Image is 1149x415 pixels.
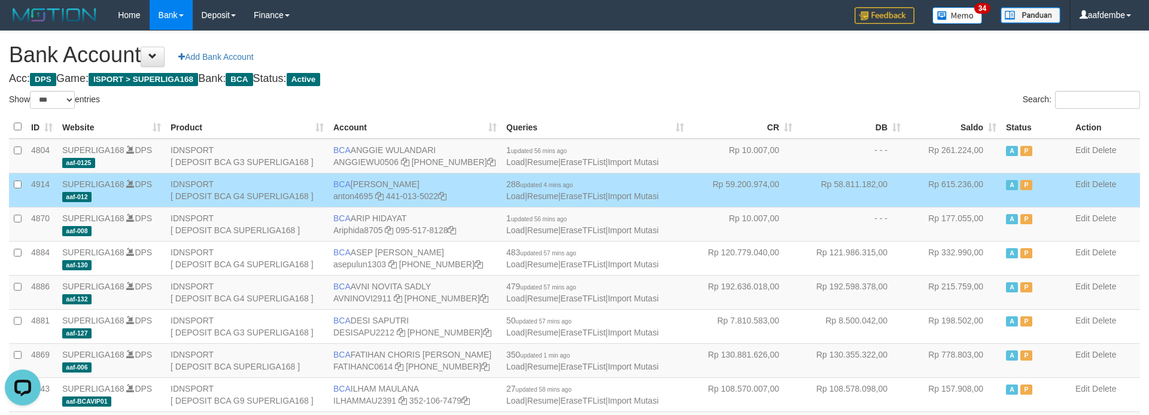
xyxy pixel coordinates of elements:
a: Copy asepulun1303 to clipboard [388,260,397,269]
td: Rp 58.811.182,00 [797,173,905,207]
td: Rp 8.500.042,00 [797,309,905,343]
img: panduan.png [1001,7,1060,23]
span: BCA [226,73,253,86]
a: Copy DESISAPU2212 to clipboard [397,328,405,337]
td: IDNSPORT [ DEPOSIT BCA G3 SUPERLIGA168 ] [166,139,329,173]
a: SUPERLIGA168 [62,145,124,155]
a: Add Bank Account [171,47,261,67]
a: EraseTFList [561,396,606,405]
a: Resume [527,294,558,303]
a: Edit [1075,282,1090,291]
a: Copy 4062213373 to clipboard [487,157,496,167]
a: Load [506,260,525,269]
span: 1 [506,213,567,223]
td: Rp 157.908,00 [905,377,1001,411]
span: Active [1006,248,1018,258]
td: Rp 177.055,00 [905,207,1001,241]
span: | | | [506,213,659,235]
td: DPS [57,139,166,173]
a: Copy 4062280135 to clipboard [480,294,488,303]
td: 4881 [26,309,57,343]
td: Rp 615.236,00 [905,173,1001,207]
a: Import Mutasi [608,225,659,235]
span: Paused [1020,146,1032,156]
span: Active [1006,282,1018,292]
span: 27 [506,384,572,393]
span: aaf-008 [62,226,92,236]
a: Copy anton4695 to clipboard [375,191,384,201]
span: updated 58 mins ago [516,386,572,393]
a: Copy 4062280453 to clipboard [483,328,491,337]
a: Import Mutasi [608,328,659,337]
th: Saldo: activate to sort column ascending [905,115,1001,139]
h1: Bank Account [9,43,1140,67]
span: Active [1006,350,1018,361]
span: Paused [1020,248,1032,258]
span: 1 [506,145,567,155]
span: updated 56 mins ago [511,216,567,222]
td: ILHAM MAULANA 352-106-7479 [329,377,501,411]
span: updated 1 min ago [520,352,570,359]
span: | | | [506,248,659,269]
a: SUPERLIGA168 [62,350,124,359]
span: updated 4 mins ago [520,182,573,188]
a: Copy FATIHANC0614 to clipboard [395,362,403,371]
td: IDNSPORT [ DEPOSIT BCA G4 SUPERLIGA168 ] [166,275,329,309]
img: Feedback.jpg [855,7,914,24]
td: Rp 7.810.583,00 [689,309,797,343]
img: Button%20Memo.svg [932,7,983,24]
a: EraseTFList [561,294,606,303]
td: - - - [797,207,905,241]
a: Load [506,191,525,201]
span: Active [1006,180,1018,190]
td: Rp 198.502,00 [905,309,1001,343]
span: BCA [333,248,351,257]
span: updated 57 mins ago [520,284,576,291]
td: Rp 108.578.098,00 [797,377,905,411]
td: FATIHAN CHORIS [PERSON_NAME] [PHONE_NUMBER] [329,343,501,377]
span: BCA [333,145,351,155]
td: Rp 59.200.974,00 [689,173,797,207]
th: DB: activate to sort column ascending [797,115,905,139]
th: CR: activate to sort column ascending [689,115,797,139]
span: Paused [1020,282,1032,292]
td: IDNSPORT [ DEPOSIT BCA G4 SUPERLIGA168 ] [166,173,329,207]
td: Rp 192.598.378,00 [797,275,905,309]
a: Copy 4410135022 to clipboard [438,191,446,201]
span: aaf-012 [62,192,92,202]
a: Resume [527,362,558,371]
span: aaf-130 [62,260,92,270]
td: - - - [797,139,905,173]
a: Copy 4062281727 to clipboard [481,362,490,371]
td: Rp 10.007,00 [689,139,797,173]
span: updated 57 mins ago [516,318,572,325]
td: Rp 10.007,00 [689,207,797,241]
td: IDNSPORT [ DEPOSIT BCA G9 SUPERLIGA168 ] [166,377,329,411]
span: aaf-006 [62,362,92,373]
a: Load [506,362,525,371]
td: Rp 778.803,00 [905,343,1001,377]
label: Search: [1023,91,1140,109]
a: Import Mutasi [608,191,659,201]
span: 288 [506,179,573,189]
span: BCA [333,316,351,325]
a: Resume [527,225,558,235]
a: Resume [527,191,558,201]
a: EraseTFList [561,260,606,269]
th: Product: activate to sort column ascending [166,115,329,139]
select: Showentries [30,91,75,109]
td: 4869 [26,343,57,377]
span: aaf-127 [62,328,92,338]
a: Resume [527,328,558,337]
a: ANGGIEWU0506 [333,157,399,167]
a: Delete [1092,145,1116,155]
a: Edit [1075,145,1090,155]
td: [PERSON_NAME] 441-013-5022 [329,173,501,207]
span: ISPORT > SUPERLIGA168 [89,73,198,86]
td: ANGGIE WULANDARI [PHONE_NUMBER] [329,139,501,173]
span: DPS [30,73,56,86]
td: AVNI NOVITA SADLY [PHONE_NUMBER] [329,275,501,309]
a: Ariphida8705 [333,225,383,235]
a: Delete [1092,179,1116,189]
td: Rp 215.759,00 [905,275,1001,309]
